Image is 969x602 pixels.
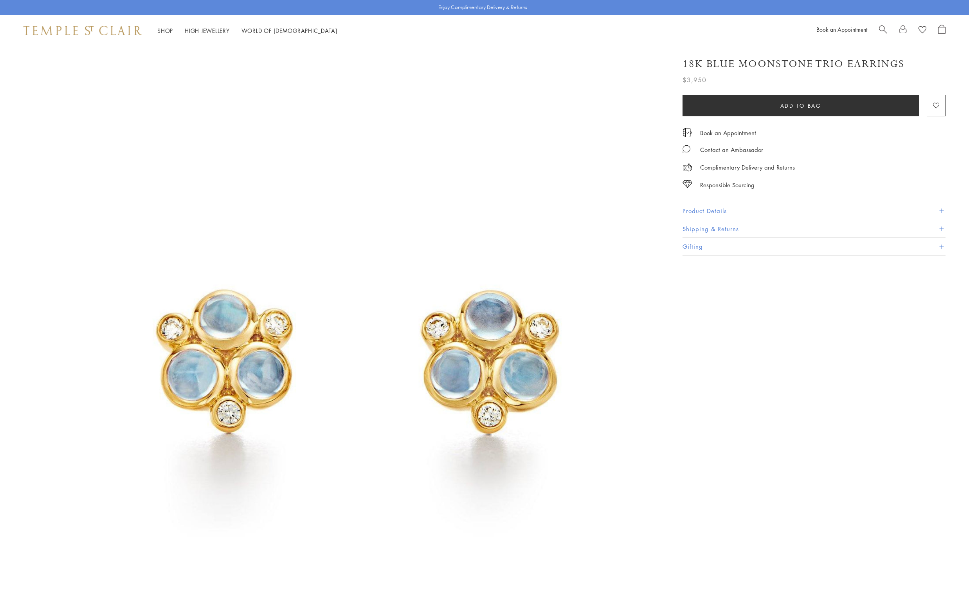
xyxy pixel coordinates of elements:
img: icon_appointment.svg [683,128,692,137]
a: View Wishlist [919,25,926,36]
img: MessageIcon-01_2.svg [683,145,690,153]
nav: Main navigation [157,26,337,36]
button: Product Details [683,202,946,220]
a: Search [879,25,887,36]
a: High JewelleryHigh Jewellery [185,27,230,34]
span: Add to bag [780,101,821,110]
div: Responsible Sourcing [700,180,755,190]
p: Complimentary Delivery and Returns [700,163,795,172]
button: Gifting [683,238,946,255]
a: Open Shopping Bag [938,25,946,36]
a: World of [DEMOGRAPHIC_DATA]World of [DEMOGRAPHIC_DATA] [241,27,337,34]
a: ShopShop [157,27,173,34]
a: Book an Appointment [700,128,756,137]
span: $3,950 [683,75,706,85]
button: Add to bag [683,95,919,116]
img: icon_delivery.svg [683,163,692,172]
h1: 18K Blue Moonstone Trio Earrings [683,57,904,71]
div: Contact an Ambassador [700,145,763,155]
img: Temple St. Clair [23,26,142,35]
img: icon_sourcing.svg [683,180,692,188]
button: Shipping & Returns [683,220,946,238]
a: Book an Appointment [816,25,867,33]
p: Enjoy Complimentary Delivery & Returns [438,4,527,11]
